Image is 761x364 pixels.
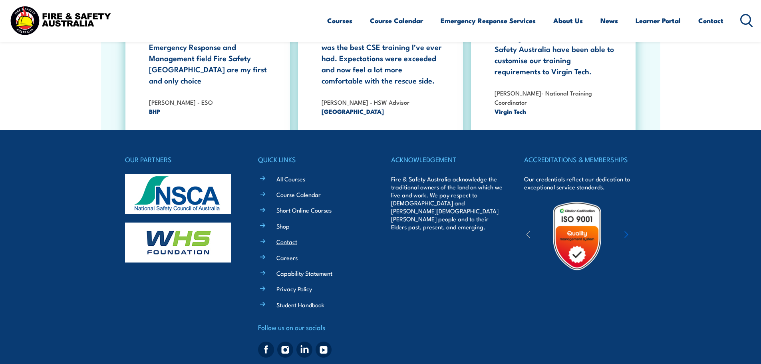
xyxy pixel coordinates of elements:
[322,97,409,106] strong: [PERSON_NAME] - HSW Advisor
[276,237,297,246] a: Contact
[612,222,682,250] img: ewpa-logo
[322,107,443,116] span: [GEOGRAPHIC_DATA]
[441,10,536,31] a: Emergency Response Services
[258,322,370,333] h4: Follow us on our socials
[495,88,592,106] strong: [PERSON_NAME]- National Training Coordinator
[391,175,503,231] p: Fire & Safety Australia acknowledge the traditional owners of the land on which we live and work....
[125,223,231,263] img: whs-logo-footer
[125,154,237,165] h4: OUR PARTNERS
[698,10,723,31] a: Contact
[542,201,612,271] img: Untitled design (19)
[327,10,352,31] a: Courses
[524,175,636,191] p: Our credentials reflect our dedication to exceptional service standards.
[276,284,312,293] a: Privacy Policy
[276,300,324,309] a: Student Handbook
[495,10,616,77] p: The reason that we keep coming back is the focus on quality of training that is delivered. Fire &...
[370,10,423,31] a: Course Calendar
[125,174,231,214] img: nsca-logo-footer
[553,10,583,31] a: About Us
[276,175,305,183] a: All Courses
[524,154,636,165] h4: ACCREDITATIONS & MEMBERSHIPS
[276,222,290,230] a: Shop
[276,269,332,277] a: Capability Statement
[391,154,503,165] h4: ACKNOWLEDGEMENT
[149,97,213,106] strong: [PERSON_NAME] - ESO
[149,107,270,116] span: BHP
[276,190,321,199] a: Course Calendar
[276,253,298,262] a: Careers
[636,10,681,31] a: Learner Portal
[495,107,616,116] span: Virgin Tech
[276,206,332,214] a: Short Online Courses
[258,154,370,165] h4: QUICK LINKS
[600,10,618,31] a: News
[149,19,270,86] p: For any of my future training and educational needs in the Emergency Response and Management fiel...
